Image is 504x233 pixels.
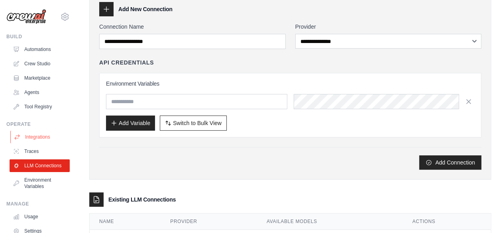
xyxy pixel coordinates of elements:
a: Marketplace [10,72,70,84]
div: Build [6,33,70,40]
button: Add Connection [419,155,481,170]
h4: API Credentials [99,59,154,67]
h3: Environment Variables [106,80,475,88]
img: Logo [6,9,46,24]
h3: Add New Connection [118,5,173,13]
div: Manage [6,201,70,207]
a: Crew Studio [10,57,70,70]
a: LLM Connections [10,159,70,172]
a: Integrations [10,131,71,143]
div: Operate [6,121,70,127]
h3: Existing LLM Connections [108,196,176,204]
label: Connection Name [99,23,286,31]
a: Traces [10,145,70,158]
label: Provider [295,23,482,31]
a: Environment Variables [10,174,70,193]
a: Agents [10,86,70,99]
a: Tool Registry [10,100,70,113]
a: Automations [10,43,70,56]
th: Name [90,213,161,230]
button: Switch to Bulk View [160,116,227,131]
th: Actions [403,213,491,230]
th: Provider [161,213,257,230]
th: Available Models [257,213,403,230]
a: Usage [10,210,70,223]
button: Add Variable [106,116,155,131]
span: Switch to Bulk View [173,119,222,127]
